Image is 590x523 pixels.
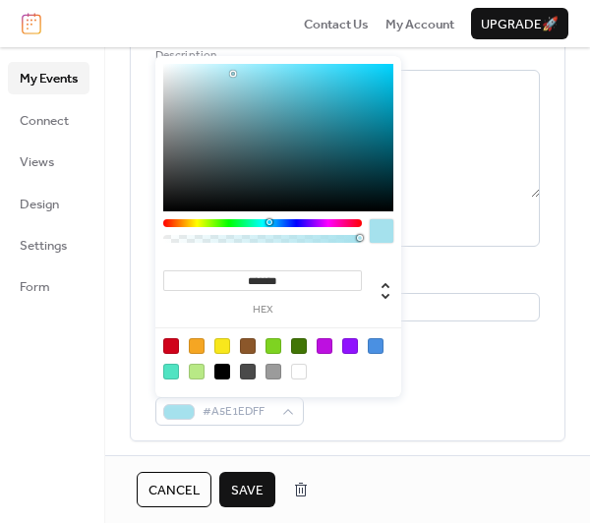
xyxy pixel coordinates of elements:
a: Contact Us [304,14,369,33]
div: #7ED321 [265,338,281,354]
div: #4A4A4A [240,364,256,379]
span: Save [231,481,264,500]
span: Contact Us [304,15,369,34]
span: Design [20,195,59,214]
span: Connect [20,111,69,131]
span: Upgrade 🚀 [481,15,559,34]
div: #417505 [291,338,307,354]
label: hex [163,305,362,316]
a: Settings [8,229,89,261]
a: Connect [8,104,89,136]
div: #8B572A [240,338,256,354]
div: #50E3C2 [163,364,179,379]
div: #B8E986 [189,364,205,379]
div: #000000 [214,364,230,379]
span: Cancel [148,481,200,500]
a: My Events [8,62,89,93]
div: #BD10E0 [317,338,332,354]
div: #9013FE [342,338,358,354]
a: Form [8,270,89,302]
div: #D0021B [163,338,179,354]
div: #FFFFFF [291,364,307,379]
span: Views [20,152,54,172]
div: #4A90E2 [368,338,383,354]
div: #F5A623 [189,338,205,354]
span: Form [20,277,50,297]
button: Cancel [137,472,211,507]
button: Save [219,472,275,507]
a: Views [8,145,89,177]
div: #F8E71C [214,338,230,354]
span: Settings [20,236,67,256]
a: My Account [385,14,454,33]
img: logo [22,13,41,34]
button: Upgrade🚀 [471,8,568,39]
div: #9B9B9B [265,364,281,379]
a: Design [8,188,89,219]
span: #A5E1EDFF [203,402,272,422]
span: My Account [385,15,454,34]
span: My Events [20,69,78,88]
